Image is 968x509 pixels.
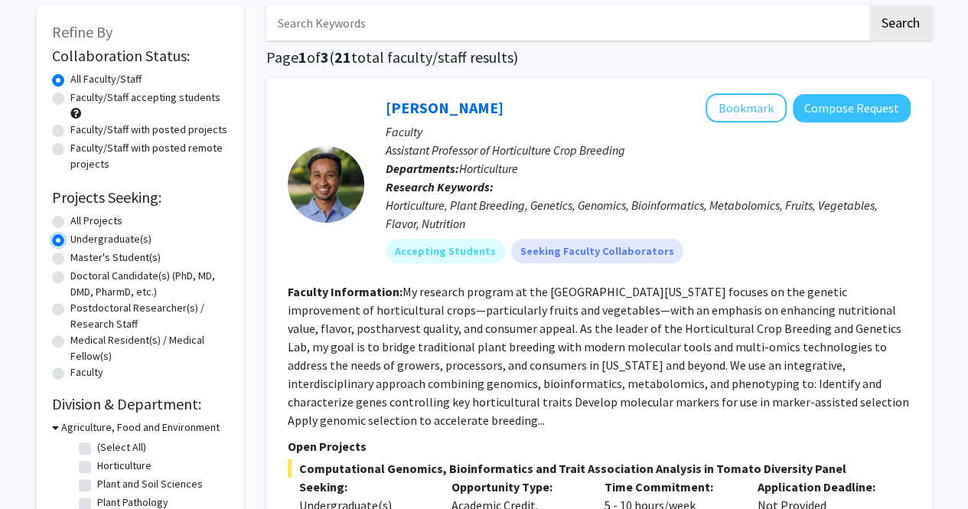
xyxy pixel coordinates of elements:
[70,90,220,106] label: Faculty/Staff accepting students
[288,459,911,478] span: Computational Genomics, Bioinformatics and Trait Association Analysis in Tomato Diversity Panel
[793,94,911,122] button: Compose Request to Manoj Sapkota
[605,478,735,496] p: Time Commitment:
[70,213,122,229] label: All Projects
[11,440,65,498] iframe: Chat
[97,439,146,455] label: (Select All)
[758,478,888,496] p: Application Deadline:
[70,364,103,380] label: Faculty
[266,48,932,67] h1: Page of ( total faculty/staff results)
[386,239,505,263] mat-chip: Accepting Students
[70,250,161,266] label: Master's Student(s)
[52,22,112,41] span: Refine By
[386,179,494,194] b: Research Keywords:
[386,141,911,159] p: Assistant Professor of Horticulture Crop Breeding
[298,47,307,67] span: 1
[386,196,911,233] div: Horticulture, Plant Breeding, Genetics, Genomics, Bioinformatics, Metabolomics, Fruits, Vegetable...
[70,268,228,300] label: Doctoral Candidate(s) (PhD, MD, DMD, PharmD, etc.)
[459,161,518,176] span: Horticulture
[52,395,228,413] h2: Division & Department:
[288,437,911,455] p: Open Projects
[386,122,911,141] p: Faculty
[869,5,932,41] button: Search
[70,122,227,138] label: Faculty/Staff with posted projects
[321,47,329,67] span: 3
[70,71,142,87] label: All Faculty/Staff
[70,231,152,247] label: Undergraduate(s)
[386,98,504,117] a: [PERSON_NAME]
[97,458,152,474] label: Horticulture
[52,188,228,207] h2: Projects Seeking:
[97,476,203,492] label: Plant and Soil Sciences
[52,47,228,65] h2: Collaboration Status:
[511,239,683,263] mat-chip: Seeking Faculty Collaborators
[334,47,351,67] span: 21
[288,284,909,428] fg-read-more: My research program at the [GEOGRAPHIC_DATA][US_STATE] focuses on the genetic improvement of hort...
[61,419,220,436] h3: Agriculture, Food and Environment
[70,332,228,364] label: Medical Resident(s) / Medical Fellow(s)
[70,140,228,172] label: Faculty/Staff with posted remote projects
[288,284,403,299] b: Faculty Information:
[299,478,429,496] p: Seeking:
[706,93,787,122] button: Add Manoj Sapkota to Bookmarks
[70,300,228,332] label: Postdoctoral Researcher(s) / Research Staff
[451,478,582,496] p: Opportunity Type:
[266,5,867,41] input: Search Keywords
[386,161,459,176] b: Departments:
